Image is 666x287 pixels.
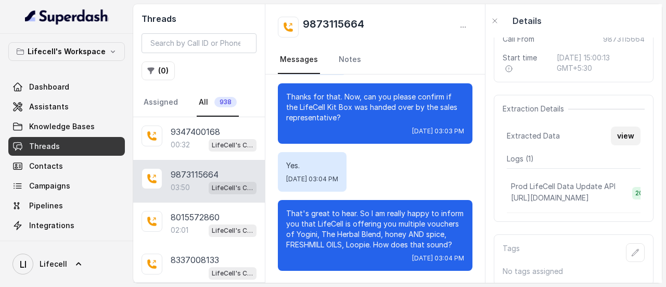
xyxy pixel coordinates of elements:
h2: 9873115664 [303,17,364,38]
a: All938 [197,89,239,117]
p: 9347400168 [171,126,220,138]
p: 9873115664 [171,168,219,181]
span: Start time [503,53,548,73]
p: 02:01 [171,225,188,235]
p: No tags assigned [503,266,645,277]
p: Prod LifeCell Data Update API [511,181,616,192]
a: Notes [337,46,363,74]
span: Contacts [29,161,63,171]
span: [DATE] 03:04 PM [412,254,464,263]
p: LifeCell's Call Assistant [212,140,253,151]
span: Call From [503,34,534,44]
p: LifeCell's Call Assistant [212,226,253,236]
button: view [611,127,641,145]
a: Assigned [142,89,180,117]
a: Dashboard [8,78,125,96]
nav: Tabs [278,46,472,74]
button: (0) [142,61,175,80]
p: Yes. [286,160,338,171]
span: Knowledge Bases [29,121,95,132]
p: 03:50 [171,182,190,193]
a: Threads [8,137,125,156]
a: Messages [278,46,320,74]
nav: Tabs [142,89,257,117]
text: LI [20,259,27,270]
span: API Settings [29,240,74,251]
p: Lifecell's Workspace [28,45,106,58]
span: Pipelines [29,201,63,211]
button: Lifecell's Workspace [8,42,125,61]
a: Knowledge Bases [8,117,125,136]
span: Integrations [29,220,74,231]
a: Contacts [8,157,125,176]
span: [DATE] 15:00:13 GMT+5:30 [557,53,645,73]
a: Integrations [8,216,125,235]
span: 9873115664 [603,34,645,44]
a: Campaigns [8,177,125,195]
span: 938 [214,97,237,107]
a: Pipelines [8,196,125,215]
p: LifeCell's Call Assistant [212,268,253,279]
a: Lifecell [8,249,125,279]
span: Campaigns [29,181,70,191]
span: Assistants [29,102,69,112]
img: light.svg [25,8,109,25]
p: Logs ( 1 ) [507,154,641,164]
span: 200 [632,187,650,199]
a: API Settings [8,236,125,255]
p: Details [513,15,542,27]
span: Extraction Details [503,104,568,114]
p: Tags [503,243,520,262]
span: [URL][DOMAIN_NAME] [511,193,589,202]
p: That's great to hear. So I am really happy to inform you that LifeCell is offering you multiple v... [286,208,464,250]
span: Lifecell [40,259,67,269]
a: Assistants [8,97,125,116]
span: Extracted Data [507,131,560,141]
p: 8337008133 [171,254,219,266]
p: 8015572860 [171,211,220,223]
input: Search by Call ID or Phone Number [142,33,257,53]
span: Threads [29,141,60,152]
span: Dashboard [29,82,69,92]
p: LifeCell's Call Assistant [212,183,253,193]
p: Thanks for that. Now, can you please confirm if the LifeCell Kit Box was handed over by the sales... [286,92,464,123]
p: 00:32 [171,140,190,150]
h2: Threads [142,13,257,25]
span: [DATE] 03:04 PM [286,175,338,183]
span: [DATE] 03:03 PM [412,127,464,135]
